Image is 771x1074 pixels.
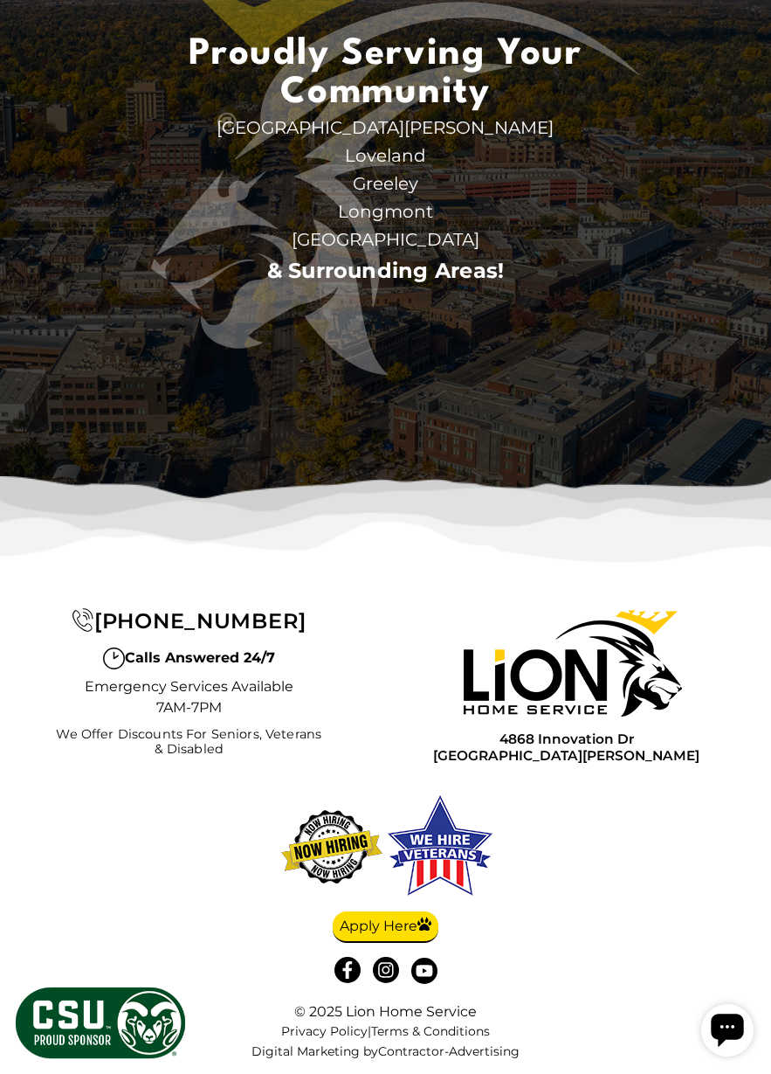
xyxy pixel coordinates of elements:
[371,1023,490,1039] a: Terms & Conditions
[333,911,438,943] a: Apply Here
[72,608,306,634] a: [PHONE_NUMBER]
[433,731,699,747] span: 4868 Innovation Dr
[94,608,306,634] span: [PHONE_NUMBER]
[279,808,384,885] img: now-hiring
[433,747,699,764] span: [GEOGRAPHIC_DATA][PERSON_NAME]
[84,676,293,718] span: Emergency Services Available 7AM-7PM
[110,142,662,170] span: Loveland
[281,1023,368,1039] a: Privacy Policy
[267,258,505,283] a: & Surrounding Areas!
[433,731,699,765] a: 4868 Innovation Dr[GEOGRAPHIC_DATA][PERSON_NAME]
[52,727,327,758] span: We Offer Discounts for Seniors, Veterans & Disabled
[388,795,492,897] img: We hire veterans
[251,1003,520,1020] div: © 2025 Lion Home Service
[110,170,662,197] span: Greeley
[7,7,59,59] div: Open chat widget
[378,1044,520,1059] a: Contractor-Advertising
[110,36,662,114] span: Proudly Serving Your Community
[251,1024,520,1059] nav: |
[251,1044,520,1059] div: Digital Marketing by
[110,225,662,253] span: [GEOGRAPHIC_DATA]
[125,648,275,669] span: Calls Answered 24/7
[13,985,188,1061] img: CSU Sponsor Badge
[110,197,662,225] span: Longmont
[110,114,662,142] span: [GEOGRAPHIC_DATA][PERSON_NAME]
